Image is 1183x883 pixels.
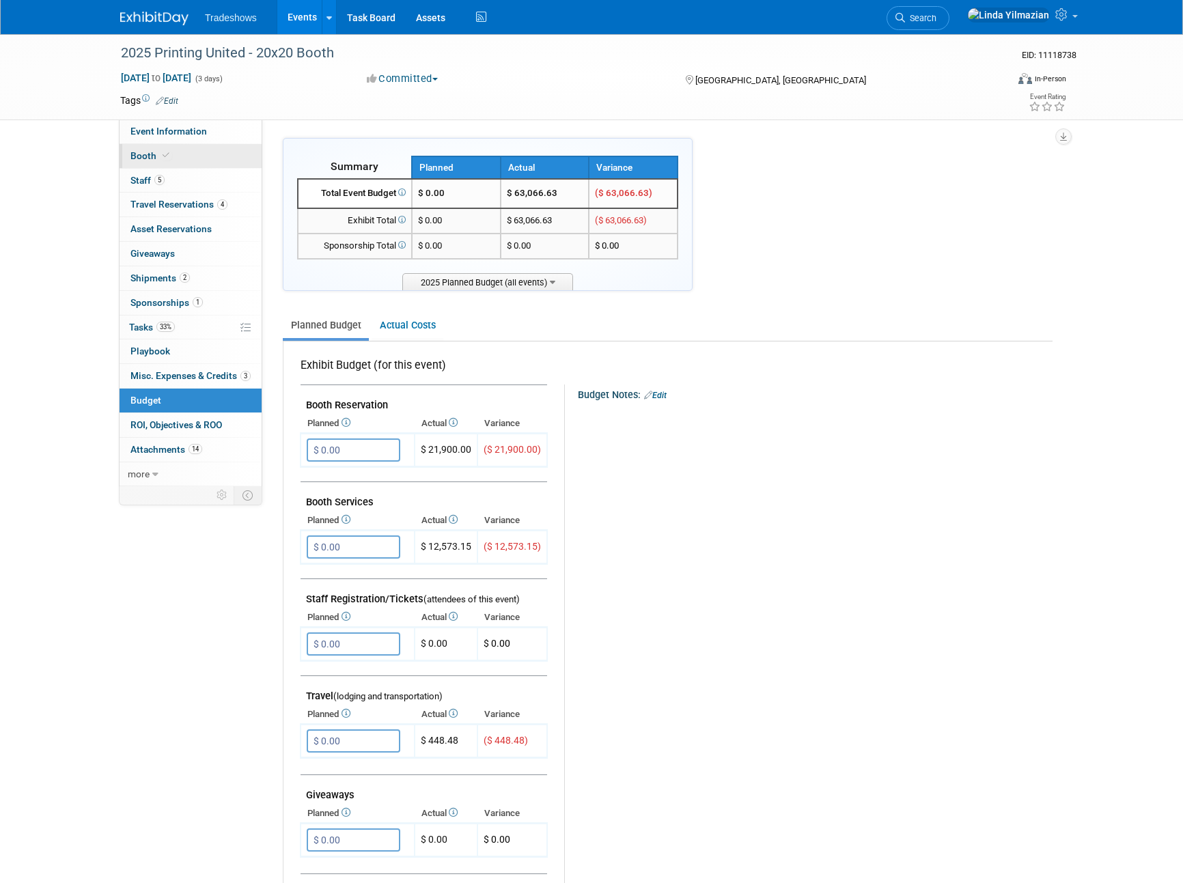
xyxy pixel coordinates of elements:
[477,511,547,530] th: Variance
[130,272,190,283] span: Shipments
[156,96,178,106] a: Edit
[484,541,541,552] span: ($ 12,573.15)
[189,444,202,454] span: 14
[595,215,647,225] span: ($ 63,066.63)
[477,705,547,724] th: Variance
[120,291,262,315] a: Sponsorships1
[595,240,619,251] span: $ 0.00
[415,824,477,857] td: $ 0.00
[130,370,251,381] span: Misc. Expenses & Credits
[418,188,445,198] span: $ 0.00
[304,214,406,227] div: Exhibit Total
[301,775,547,804] td: Giveaways
[120,413,262,437] a: ROI, Objectives & ROO
[120,12,189,25] img: ExhibitDay
[130,248,175,259] span: Giveaways
[301,385,547,415] td: Booth Reservation
[415,628,477,661] td: $ 0.00
[412,156,501,179] th: Planned
[333,691,443,701] span: (lodging and transportation)
[120,438,262,462] a: Attachments14
[644,391,667,400] a: Edit
[130,297,203,308] span: Sponsorships
[120,389,262,412] a: Budget
[130,419,222,430] span: ROI, Objectives & ROO
[695,75,866,85] span: [GEOGRAPHIC_DATA], [GEOGRAPHIC_DATA]
[120,193,262,216] a: Travel Reservations4
[501,156,589,179] th: Actual
[484,735,528,746] span: ($ 448.48)
[120,242,262,266] a: Giveaways
[301,608,415,627] th: Planned
[130,199,227,210] span: Travel Reservations
[301,705,415,724] th: Planned
[301,804,415,823] th: Planned
[120,266,262,290] a: Shipments2
[217,199,227,210] span: 4
[234,486,262,504] td: Toggle Event Tabs
[120,120,262,143] a: Event Information
[415,725,477,758] td: $ 448.48
[120,316,262,339] a: Tasks33%
[205,12,257,23] span: Tradeshows
[120,364,262,388] a: Misc. Expenses & Credits3
[477,804,547,823] th: Variance
[418,215,442,225] span: $ 0.00
[477,608,547,627] th: Variance
[501,208,589,234] td: $ 63,066.63
[120,94,178,107] td: Tags
[154,175,165,185] span: 5
[423,594,520,604] span: (attendees of this event)
[362,72,443,86] button: Committed
[589,156,678,179] th: Variance
[887,6,949,30] a: Search
[501,234,589,259] td: $ 0.00
[120,217,262,241] a: Asset Reservations
[130,175,165,186] span: Staff
[415,531,477,564] td: $ 12,573.15
[372,313,443,338] a: Actual Costs
[130,223,212,234] span: Asset Reservations
[418,240,442,251] span: $ 0.00
[905,13,936,23] span: Search
[331,160,378,173] span: Summary
[156,322,175,332] span: 33%
[120,72,192,84] span: [DATE] [DATE]
[477,414,547,433] th: Variance
[1018,73,1032,84] img: Format-Inperson.png
[1029,94,1066,100] div: Event Rating
[304,240,406,253] div: Sponsorship Total
[301,676,547,705] td: Travel
[578,384,1051,402] div: Budget Notes:
[301,579,547,608] td: Staff Registration/Tickets
[129,322,175,333] span: Tasks
[130,126,207,137] span: Event Information
[301,358,542,380] div: Exhibit Budget (for this event)
[193,297,203,307] span: 1
[304,187,406,200] div: Total Event Budget
[484,444,541,455] span: ($ 21,900.00)
[421,444,471,455] span: $ 21,900.00
[240,371,251,381] span: 3
[180,272,190,283] span: 2
[484,638,510,649] span: $ 0.00
[415,804,477,823] th: Actual
[301,482,547,511] td: Booth Services
[194,74,223,83] span: (3 days)
[1034,74,1066,84] div: In-Person
[402,273,573,290] span: 2025 Planned Budget (all events)
[301,414,415,433] th: Planned
[116,41,986,66] div: 2025 Printing United - 20x20 Booth
[415,511,477,530] th: Actual
[130,150,172,161] span: Booth
[120,144,262,168] a: Booth
[120,339,262,363] a: Playbook
[128,468,150,479] span: more
[130,444,202,455] span: Attachments
[415,705,477,724] th: Actual
[150,72,163,83] span: to
[1022,50,1076,60] span: Event ID: 11118738
[120,462,262,486] a: more
[595,188,652,198] span: ($ 63,066.63)
[130,346,170,356] span: Playbook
